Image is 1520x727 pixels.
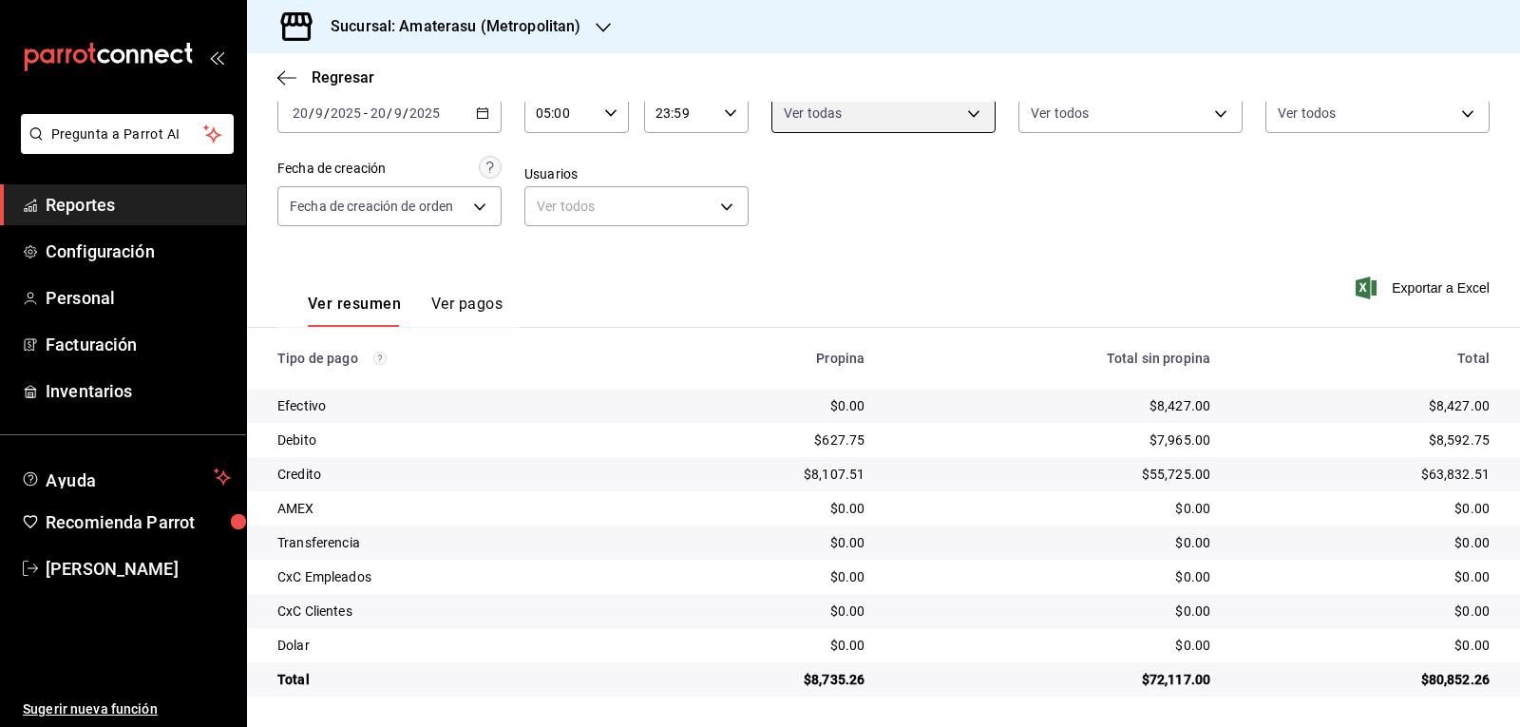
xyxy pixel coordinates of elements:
div: $72,117.00 [895,670,1210,689]
div: Total sin propina [895,351,1210,366]
div: CxC Clientes [277,602,630,621]
div: Fecha de creación [277,159,386,179]
div: $0.00 [660,499,865,518]
span: Regresar [312,68,374,86]
input: ---- [408,105,441,121]
label: Usuarios [524,167,749,181]
div: $0.00 [660,602,865,621]
input: -- [292,105,309,121]
div: Total [277,670,630,689]
input: -- [370,105,387,121]
span: Facturación [46,332,231,357]
span: Fecha de creación de orden [290,197,453,216]
span: Pregunta a Parrot AI [51,124,204,144]
div: $0.00 [1241,602,1490,621]
div: $0.00 [895,602,1210,621]
button: Regresar [277,68,374,86]
div: $0.00 [660,567,865,586]
div: Efectivo [277,396,630,415]
div: $0.00 [895,636,1210,655]
div: $80,852.26 [1241,670,1490,689]
button: Ver pagos [431,295,503,327]
div: AMEX [277,499,630,518]
span: Recomienda Parrot [46,509,231,535]
div: $8,107.51 [660,465,865,484]
div: $8,427.00 [895,396,1210,415]
div: $0.00 [660,396,865,415]
input: ---- [330,105,362,121]
div: Transferencia [277,533,630,552]
div: $8,735.26 [660,670,865,689]
span: Sugerir nueva función [23,699,231,719]
button: Exportar a Excel [1359,277,1490,299]
div: $8,592.75 [1241,430,1490,450]
span: / [309,105,314,121]
div: Credito [277,465,630,484]
div: $0.00 [660,636,865,655]
span: / [324,105,330,121]
span: Ver todos [1278,104,1336,123]
div: $0.00 [895,533,1210,552]
div: Propina [660,351,865,366]
div: $0.00 [895,567,1210,586]
div: $0.00 [1241,567,1490,586]
span: Configuración [46,239,231,264]
span: Ver todos [1031,104,1089,123]
span: / [387,105,392,121]
button: Pregunta a Parrot AI [21,114,234,154]
div: Ver todos [524,186,749,226]
div: Debito [277,430,630,450]
div: $55,725.00 [895,465,1210,484]
span: Inventarios [46,378,231,404]
div: $0.00 [895,499,1210,518]
a: Pregunta a Parrot AI [13,138,234,158]
div: Dolar [277,636,630,655]
h3: Sucursal: Amaterasu (Metropolitan) [315,15,580,38]
div: $0.00 [1241,499,1490,518]
div: $0.00 [1241,636,1490,655]
span: Reportes [46,192,231,218]
input: -- [314,105,324,121]
div: $63,832.51 [1241,465,1490,484]
div: navigation tabs [308,295,503,327]
div: $8,427.00 [1241,396,1490,415]
span: [PERSON_NAME] [46,556,231,582]
svg: Los pagos realizados con Pay y otras terminales son montos brutos. [373,352,387,365]
button: Ver resumen [308,295,401,327]
span: Personal [46,285,231,311]
div: $7,965.00 [895,430,1210,450]
input: -- [393,105,403,121]
div: CxC Empleados [277,567,630,586]
button: open_drawer_menu [209,49,224,65]
span: Ver todas [784,104,842,123]
div: Total [1241,351,1490,366]
span: - [364,105,368,121]
div: $0.00 [1241,533,1490,552]
div: $627.75 [660,430,865,450]
span: / [403,105,408,121]
span: Ayuda [46,466,206,488]
div: Tipo de pago [277,351,630,366]
div: $0.00 [660,533,865,552]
